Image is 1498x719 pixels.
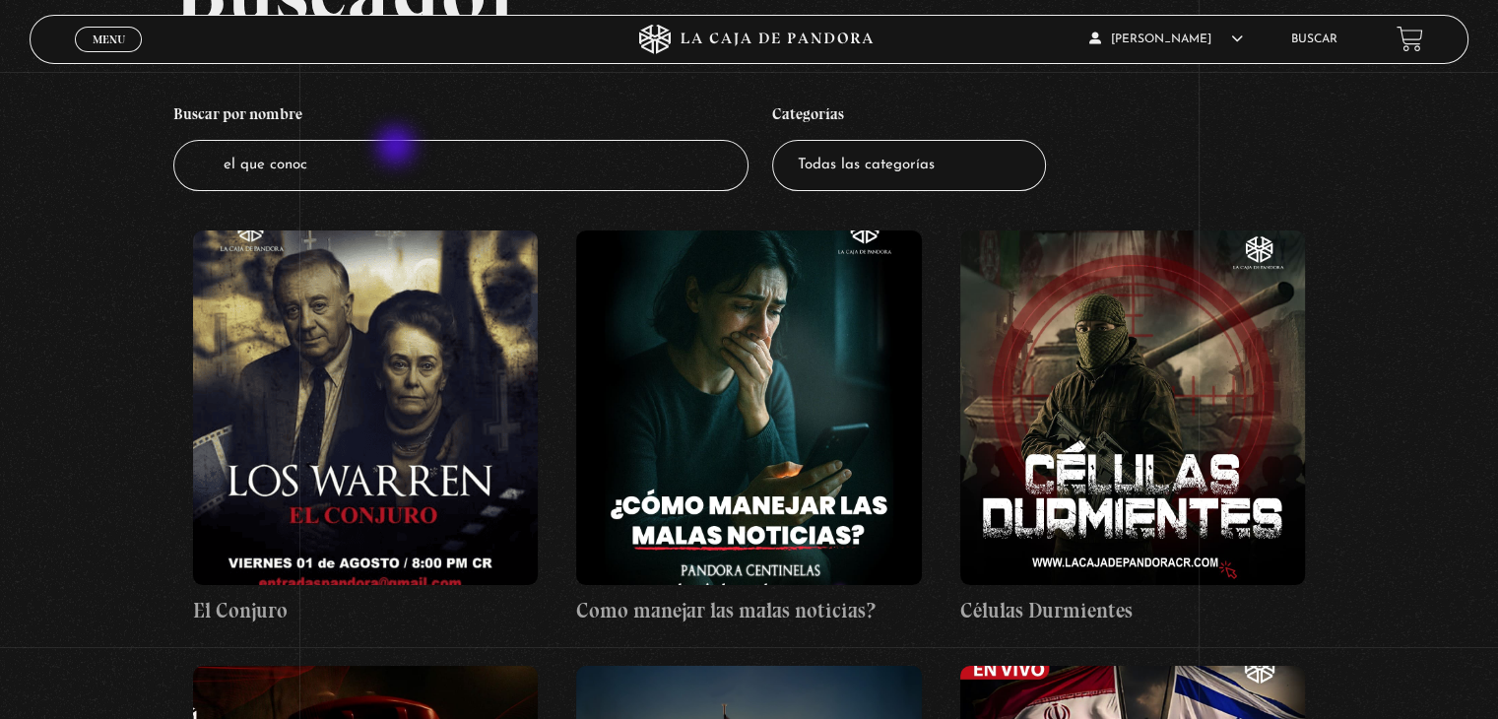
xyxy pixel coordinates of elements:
a: Buscar [1291,33,1337,45]
h4: Buscar por nombre [173,95,749,140]
a: View your shopping cart [1397,26,1423,52]
span: Menu [93,33,125,45]
h4: Categorías [772,95,1046,140]
h4: El Conjuro [193,595,538,626]
a: El Conjuro [193,230,538,626]
span: Cerrar [86,49,132,63]
a: Células Durmientes [960,230,1305,626]
h4: Células Durmientes [960,595,1305,626]
a: Como manejar las malas noticias? [576,230,921,626]
span: [PERSON_NAME] [1089,33,1243,45]
h4: Como manejar las malas noticias? [576,595,921,626]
